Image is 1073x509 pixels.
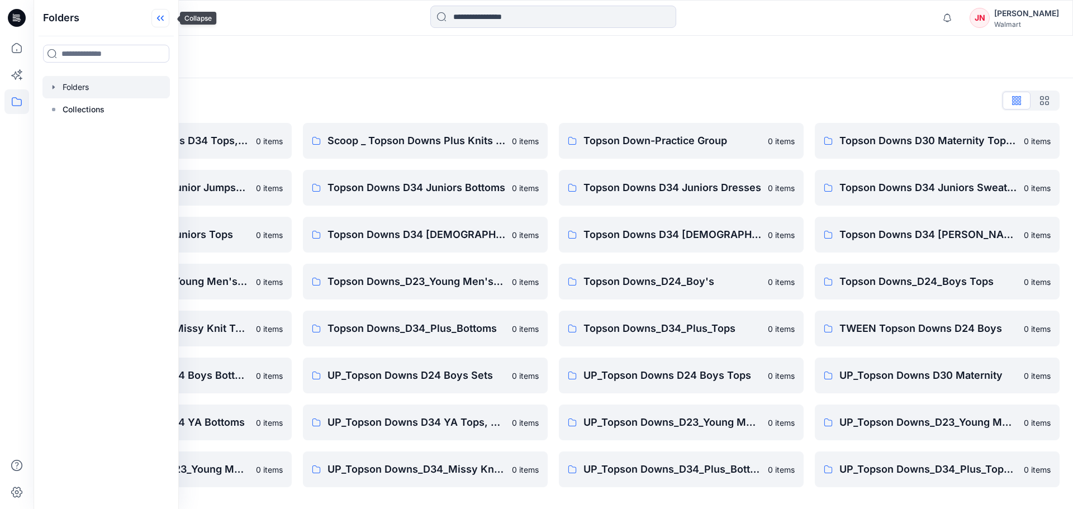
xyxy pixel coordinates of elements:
p: 0 items [512,229,539,241]
a: UP_Topson Downs D24 Boys Tops0 items [559,358,804,393]
a: Topson Downs D34 Juniors Sweaters0 items [815,170,1060,206]
a: UP_Topson Downs D24 Boys Sets0 items [303,358,548,393]
p: 0 items [256,464,283,475]
p: 0 items [1024,464,1051,475]
p: UP_Topson Downs D24 Boys Sets [327,368,505,383]
a: Topson Downs D34 [DEMOGRAPHIC_DATA] Dresses0 items [303,217,548,253]
a: Topson Downs_D34_Plus_Tops0 items [559,311,804,346]
p: 0 items [256,323,283,335]
p: 0 items [1024,323,1051,335]
a: Topson Downs D34 Juniors Bottoms0 items [303,170,548,206]
a: Topson Downs D34 [PERSON_NAME]0 items [815,217,1060,253]
p: 0 items [512,135,539,147]
p: 0 items [256,370,283,382]
p: 0 items [256,417,283,429]
p: 0 items [256,229,283,241]
a: UP_Topson Downs D30 Maternity0 items [815,358,1060,393]
p: 0 items [256,135,283,147]
p: Topson Downs D34 Juniors Sweaters [839,180,1017,196]
p: Collections [63,103,105,116]
a: Topson Downs D34 [DEMOGRAPHIC_DATA] Woven Tops0 items [559,217,804,253]
p: 0 items [1024,276,1051,288]
a: Topson Downs D34 Juniors Dresses0 items [559,170,804,206]
p: 0 items [512,276,539,288]
a: Topson Downs_D24_Boys Tops0 items [815,264,1060,299]
p: UP_Topson Downs_D34_Plus_Bottoms [583,462,761,477]
p: 0 items [768,182,795,194]
p: Topson Downs D34 [DEMOGRAPHIC_DATA] Dresses [327,227,505,242]
p: Topson Downs D34 [PERSON_NAME] [839,227,1017,242]
a: UP_Topson Downs_D23_Young Men's Bottoms0 items [559,405,804,440]
p: 0 items [512,417,539,429]
a: Topson Downs_D34_Plus_Bottoms0 items [303,311,548,346]
p: TWEEN Topson Downs D24 Boys [839,321,1017,336]
a: Topson Downs D30 Maternity Tops/Bottoms0 items [815,123,1060,159]
p: Topson Downs_D34_Plus_Bottoms [327,321,505,336]
p: Topson Downs_D24_Boy's [583,274,761,289]
p: 0 items [768,370,795,382]
p: Topson Downs_D34_Plus_Tops [583,321,761,336]
div: Walmart [994,20,1059,28]
a: UP_Topson Downs D34 YA Tops, Dresses and Sets0 items [303,405,548,440]
p: Topson Downs D30 Maternity Tops/Bottoms [839,133,1017,149]
p: 0 items [1024,417,1051,429]
p: Topson Downs_D24_Boys Tops [839,274,1017,289]
p: 0 items [768,323,795,335]
p: Topson Down-Practice Group [583,133,761,149]
p: 0 items [768,229,795,241]
p: 0 items [512,464,539,475]
p: 0 items [512,182,539,194]
p: 0 items [1024,135,1051,147]
p: Topson Downs D34 Juniors Bottoms [327,180,505,196]
a: Topson Down-Practice Group0 items [559,123,804,159]
p: 0 items [768,464,795,475]
p: Topson Downs D34 Juniors Dresses [583,180,761,196]
div: [PERSON_NAME] [994,7,1059,20]
a: Topson Downs_D23_Young Men's Tops0 items [303,264,548,299]
p: 0 items [1024,370,1051,382]
p: UP_Topson Downs_D34_Missy Knit Tops [327,462,505,477]
p: UP_Topson Downs_D23_Young Men's Outerwear [839,415,1017,430]
a: UP_Topson Downs_D34_Missy Knit Tops0 items [303,451,548,487]
a: UP_Topson Downs_D34_Plus_Tops Sweaters Dresses0 items [815,451,1060,487]
p: UP_Topson Downs D34 YA Tops, Dresses and Sets [327,415,505,430]
a: UP_Topson Downs_D23_Young Men's Outerwear0 items [815,405,1060,440]
p: 0 items [512,370,539,382]
a: UP_Topson Downs_D34_Plus_Bottoms0 items [559,451,804,487]
p: UP_Topson Downs D24 Boys Tops [583,368,761,383]
a: Topson Downs_D24_Boy's0 items [559,264,804,299]
p: 0 items [256,276,283,288]
p: UP_Topson Downs_D23_Young Men's Bottoms [583,415,761,430]
p: Topson Downs_D23_Young Men's Tops [327,274,505,289]
p: UP_Topson Downs_D34_Plus_Tops Sweaters Dresses [839,462,1017,477]
p: 0 items [768,135,795,147]
a: Scoop _ Topson Downs Plus Knits / Woven0 items [303,123,548,159]
p: 0 items [1024,229,1051,241]
p: UP_Topson Downs D30 Maternity [839,368,1017,383]
p: 0 items [768,417,795,429]
p: Scoop _ Topson Downs Plus Knits / Woven [327,133,505,149]
p: 0 items [256,182,283,194]
div: JN [970,8,990,28]
p: 0 items [512,323,539,335]
p: 0 items [768,276,795,288]
p: 0 items [1024,182,1051,194]
p: Topson Downs D34 [DEMOGRAPHIC_DATA] Woven Tops [583,227,761,242]
a: TWEEN Topson Downs D24 Boys0 items [815,311,1060,346]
